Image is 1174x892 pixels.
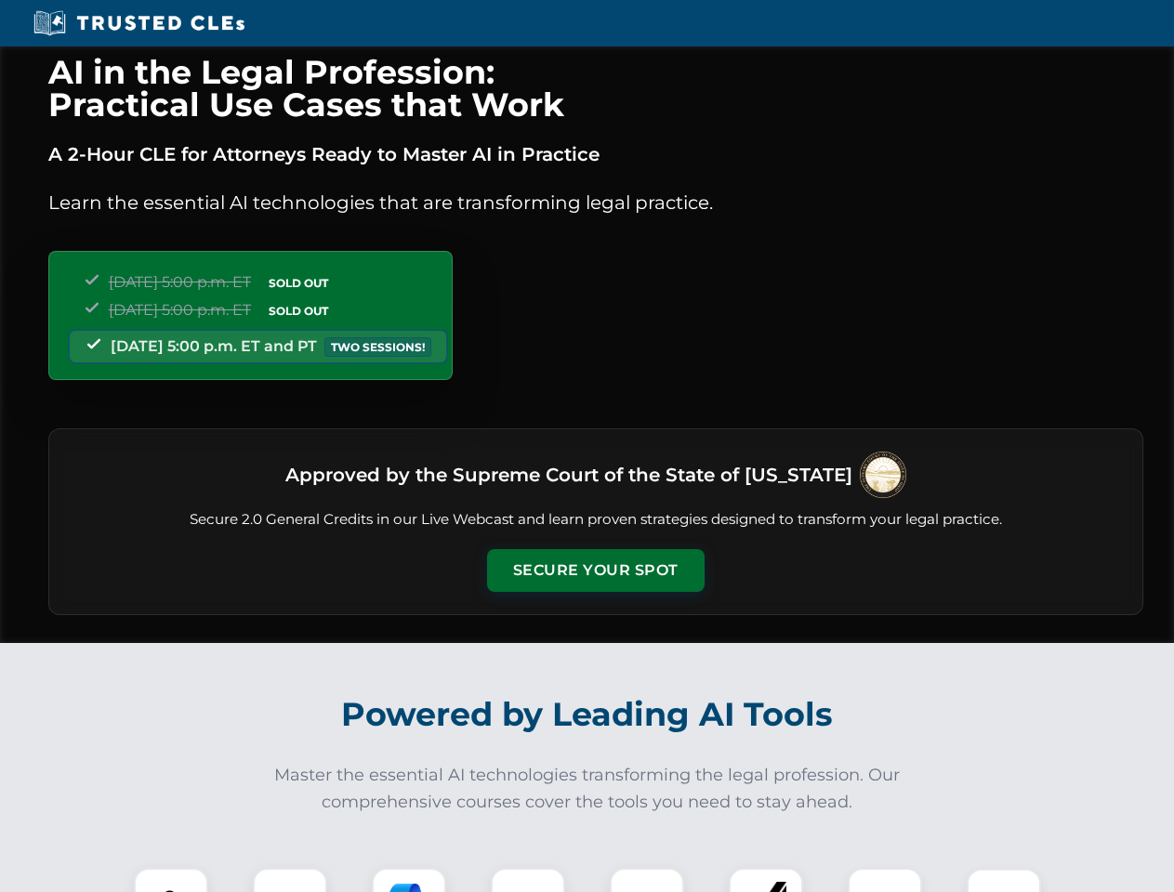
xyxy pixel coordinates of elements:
[262,301,335,321] span: SOLD OUT
[262,762,913,816] p: Master the essential AI technologies transforming the legal profession. Our comprehensive courses...
[28,9,250,37] img: Trusted CLEs
[48,188,1143,217] p: Learn the essential AI technologies that are transforming legal practice.
[487,549,705,592] button: Secure Your Spot
[48,139,1143,169] p: A 2-Hour CLE for Attorneys Ready to Master AI in Practice
[73,682,1102,747] h2: Powered by Leading AI Tools
[262,273,335,293] span: SOLD OUT
[285,458,852,492] h3: Approved by the Supreme Court of the State of [US_STATE]
[48,56,1143,121] h1: AI in the Legal Profession: Practical Use Cases that Work
[109,301,251,319] span: [DATE] 5:00 p.m. ET
[860,452,906,498] img: Supreme Court of Ohio
[109,273,251,291] span: [DATE] 5:00 p.m. ET
[72,509,1120,531] p: Secure 2.0 General Credits in our Live Webcast and learn proven strategies designed to transform ...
